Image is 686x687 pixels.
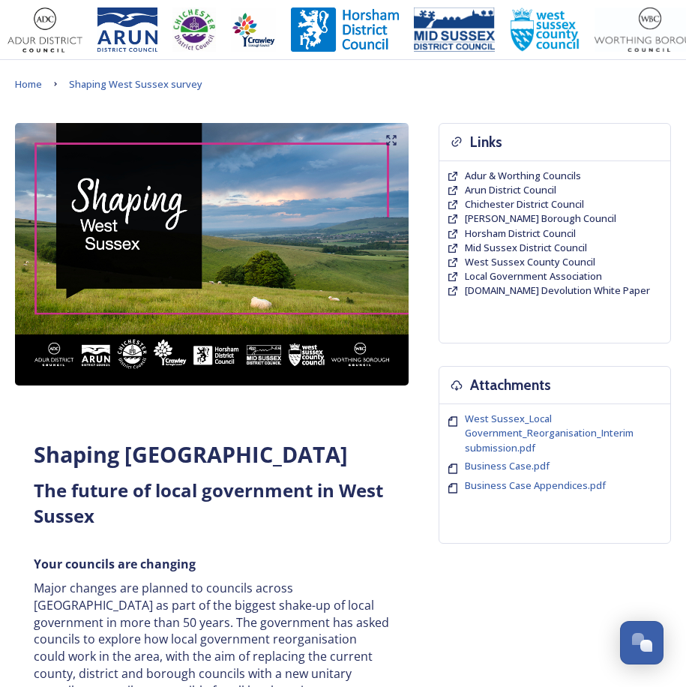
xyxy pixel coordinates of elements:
[291,7,399,52] img: Horsham%20DC%20Logo.jpg
[465,255,595,268] span: West Sussex County Council
[34,556,196,572] strong: Your councils are changing
[465,255,595,269] a: West Sussex County Council
[465,241,587,255] a: Mid Sussex District Council
[414,7,495,52] img: 150ppimsdc%20logo%20blue.png
[69,75,202,93] a: Shaping West Sussex survey
[470,374,551,396] h3: Attachments
[465,169,581,183] a: Adur & Worthing Councils
[465,169,581,182] span: Adur & Worthing Councils
[620,621,664,664] button: Open Chat
[231,7,276,52] img: Crawley%20BC%20logo.jpg
[465,211,616,225] span: [PERSON_NAME] Borough Council
[465,211,616,226] a: [PERSON_NAME] Borough Council
[465,226,576,241] a: Horsham District Council
[34,478,388,528] strong: The future of local government in West Sussex
[470,131,502,153] h3: Links
[7,7,82,52] img: Adur%20logo%20%281%29.jpeg
[465,241,587,254] span: Mid Sussex District Council
[172,7,216,52] img: CDC%20Logo%20-%20you%20may%20have%20a%20better%20version.jpg
[510,7,580,52] img: WSCCPos-Spot-25mm.jpg
[465,226,576,240] span: Horsham District Council
[465,478,606,492] span: Business Case Appendices.pdf
[465,269,602,283] a: Local Government Association
[465,283,650,297] span: [DOMAIN_NAME] Devolution White Paper
[465,183,556,196] span: Arun District Council
[15,77,42,91] span: Home
[69,77,202,91] span: Shaping West Sussex survey
[465,412,634,454] span: West Sussex_Local Government_Reorganisation_Interim submission.pdf
[34,439,348,469] strong: Shaping [GEOGRAPHIC_DATA]
[97,7,157,52] img: Arun%20District%20Council%20logo%20blue%20CMYK.jpg
[15,75,42,93] a: Home
[465,459,550,472] span: Business Case.pdf
[465,183,556,197] a: Arun District Council
[465,197,584,211] a: Chichester District Council
[465,283,650,298] a: [DOMAIN_NAME] Devolution White Paper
